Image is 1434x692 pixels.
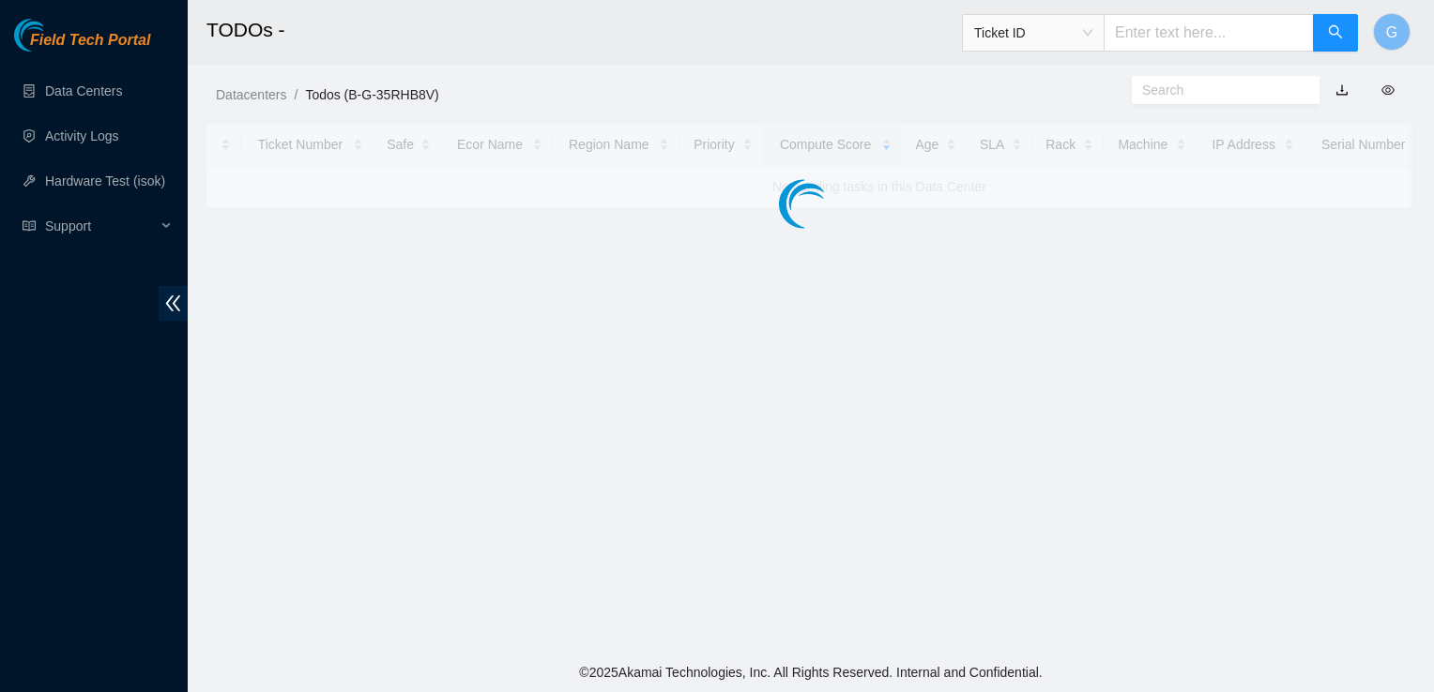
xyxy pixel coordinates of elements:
[14,19,95,52] img: Akamai Technologies
[23,219,36,233] span: read
[1328,24,1343,42] span: search
[188,653,1434,692] footer: © 2025 Akamai Technologies, Inc. All Rights Reserved. Internal and Confidential.
[14,34,150,58] a: Akamai TechnologiesField Tech Portal
[1142,80,1294,100] input: Search
[305,87,438,102] a: Todos (B-G-35RHB8V)
[1386,21,1397,44] span: G
[1104,14,1314,52] input: Enter text here...
[45,83,122,98] a: Data Centers
[294,87,297,102] span: /
[45,173,165,188] a: Hardware Test (isok)
[159,286,188,321] span: double-left
[216,87,286,102] a: Datacenters
[1381,83,1395,97] span: eye
[1313,14,1358,52] button: search
[45,128,119,143] a: Activity Logs
[45,207,156,245] span: Support
[1321,75,1363,105] button: download
[30,32,150,50] span: Field Tech Portal
[974,19,1092,47] span: Ticket ID
[1373,13,1411,51] button: G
